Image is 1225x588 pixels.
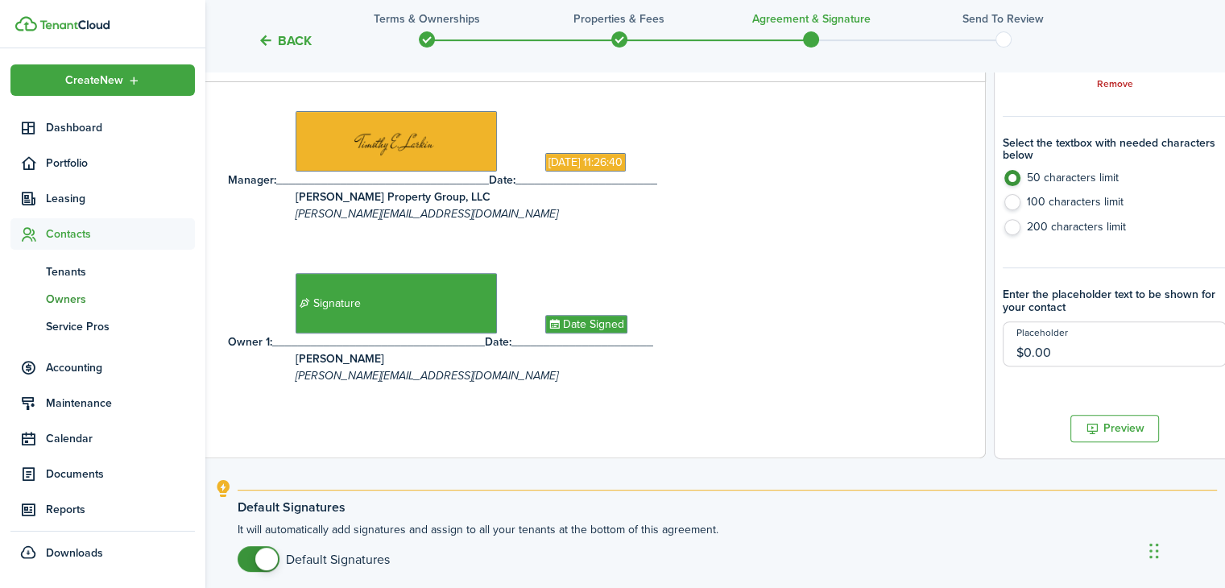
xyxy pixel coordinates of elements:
span: Owners [46,291,195,308]
h3: Properties & Fees [573,10,664,27]
span: Create New [65,75,123,86]
span: Accounting [46,359,195,376]
span: Maintenance [46,395,195,412]
p: _________________________________ ______________________ [228,333,941,350]
span: Tenants [46,263,195,280]
strong: Date: [489,172,515,188]
button: Preview [1070,415,1159,442]
img: TenantCloud [39,20,110,30]
h3: Terms & Ownerships [374,10,480,27]
span: Dashboard [46,119,195,136]
span: Service Pros [46,318,195,335]
h3: Send to review [962,10,1044,27]
h3: Agreement & Signature [752,10,871,27]
explanation-description: It will automatically add signatures and assign to all your tenants at the bottom of this agreement. [238,521,1217,572]
strong: [PERSON_NAME] Property Group, LLC [296,188,490,205]
strong: Owner 1: [228,333,272,350]
i: outline [213,479,234,499]
a: Owners [10,285,195,313]
button: Open menu [10,64,195,96]
a: Dashboard [10,112,195,143]
a: Tenants [10,258,195,285]
iframe: Chat Widget [1144,511,1225,588]
a: Remove [1097,79,1133,90]
img: TenantCloud [15,16,37,31]
span: Contacts [46,226,195,242]
strong: Manager: [228,172,276,188]
a: Service Pros [10,313,195,340]
span: Leasing [46,190,195,207]
span: Downloads [46,545,103,561]
span: Documents [46,466,195,482]
strong: [PERSON_NAME] [296,350,384,367]
i: [PERSON_NAME][EMAIL_ADDRESS][DOMAIN_NAME] [296,367,558,384]
span: Reports [46,501,195,518]
a: Reports [10,494,195,525]
span: Calendar [46,430,195,447]
explanation-title: Default Signatures [238,500,1217,515]
span: Portfolio [46,155,195,172]
i: [PERSON_NAME][EMAIL_ADDRESS][DOMAIN_NAME] [296,205,558,222]
p: _________________________________ ______________________ [228,172,941,188]
button: Back [258,32,312,49]
strong: Date: [485,333,511,350]
div: Drag [1149,527,1159,575]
